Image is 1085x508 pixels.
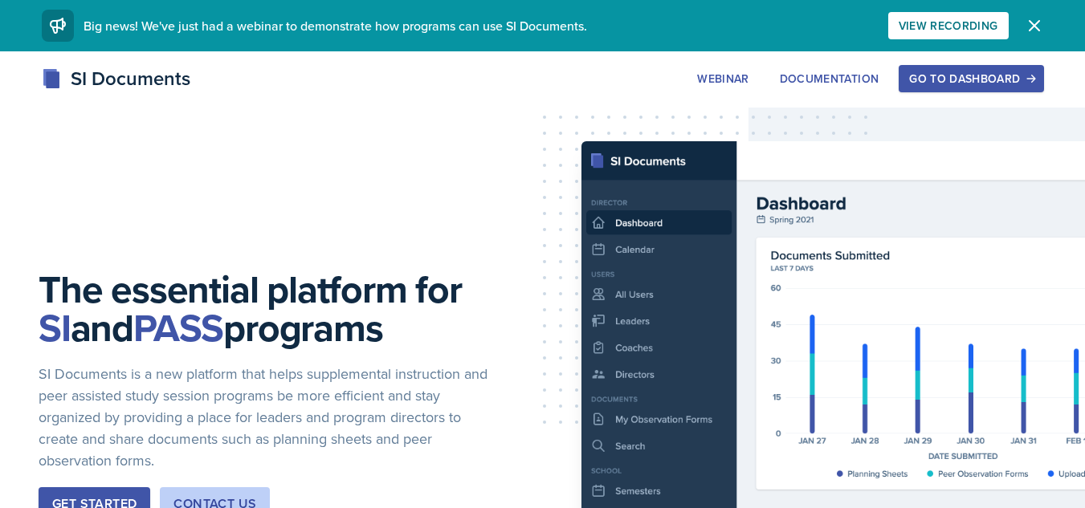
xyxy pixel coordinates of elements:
[42,64,190,93] div: SI Documents
[899,65,1043,92] button: Go to Dashboard
[888,12,1009,39] button: View Recording
[899,19,998,32] div: View Recording
[769,65,890,92] button: Documentation
[687,65,759,92] button: Webinar
[909,72,1033,85] div: Go to Dashboard
[780,72,879,85] div: Documentation
[84,17,587,35] span: Big news! We've just had a webinar to demonstrate how programs can use SI Documents.
[697,72,748,85] div: Webinar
